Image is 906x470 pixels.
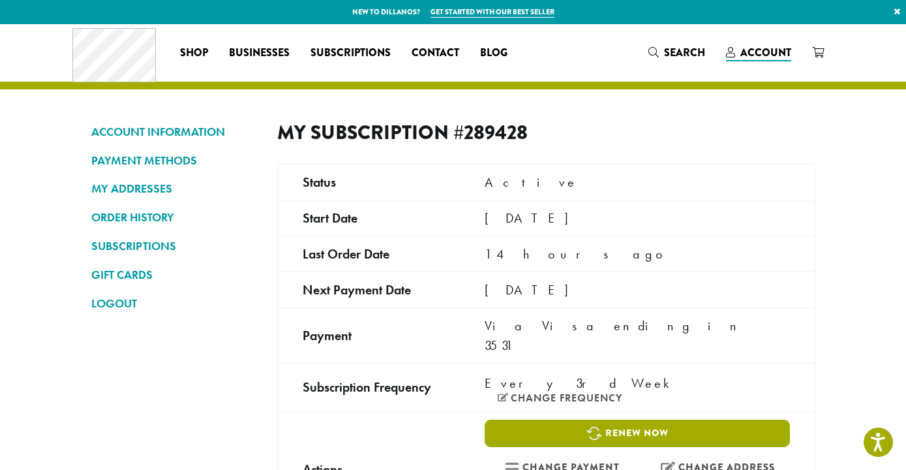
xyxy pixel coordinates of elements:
[170,42,219,63] a: Shop
[460,236,815,272] td: 14 hours ago
[412,45,459,61] span: Contact
[277,272,460,307] td: Next payment date
[277,307,460,363] td: Payment
[430,7,554,18] a: Get started with our best seller
[91,292,258,315] a: LOGOUT
[485,420,789,447] a: Renew now
[277,121,536,144] h2: My Subscription #289428
[460,200,815,236] td: [DATE]
[310,45,391,61] span: Subscriptions
[740,45,791,60] span: Account
[91,235,258,257] a: SUBSCRIPTIONS
[91,121,258,143] a: ACCOUNT INFORMATION
[485,317,745,354] span: Via Visa ending in 3531
[498,393,622,403] a: Change frequency
[277,200,460,236] td: Start date
[664,45,705,60] span: Search
[277,363,460,411] td: Subscription Frequency
[460,164,815,200] td: Active
[180,45,208,61] span: Shop
[91,149,258,172] a: PAYMENT METHODS
[638,42,716,63] a: Search
[277,164,460,200] td: Status
[91,178,258,200] a: MY ADDRESSES
[485,373,676,393] span: Every 3rd Week
[91,206,258,228] a: ORDER HISTORY
[277,236,460,272] td: Last order date
[91,264,258,286] a: GIFT CARDS
[229,45,290,61] span: Businesses
[480,45,507,61] span: Blog
[460,272,815,307] td: [DATE]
